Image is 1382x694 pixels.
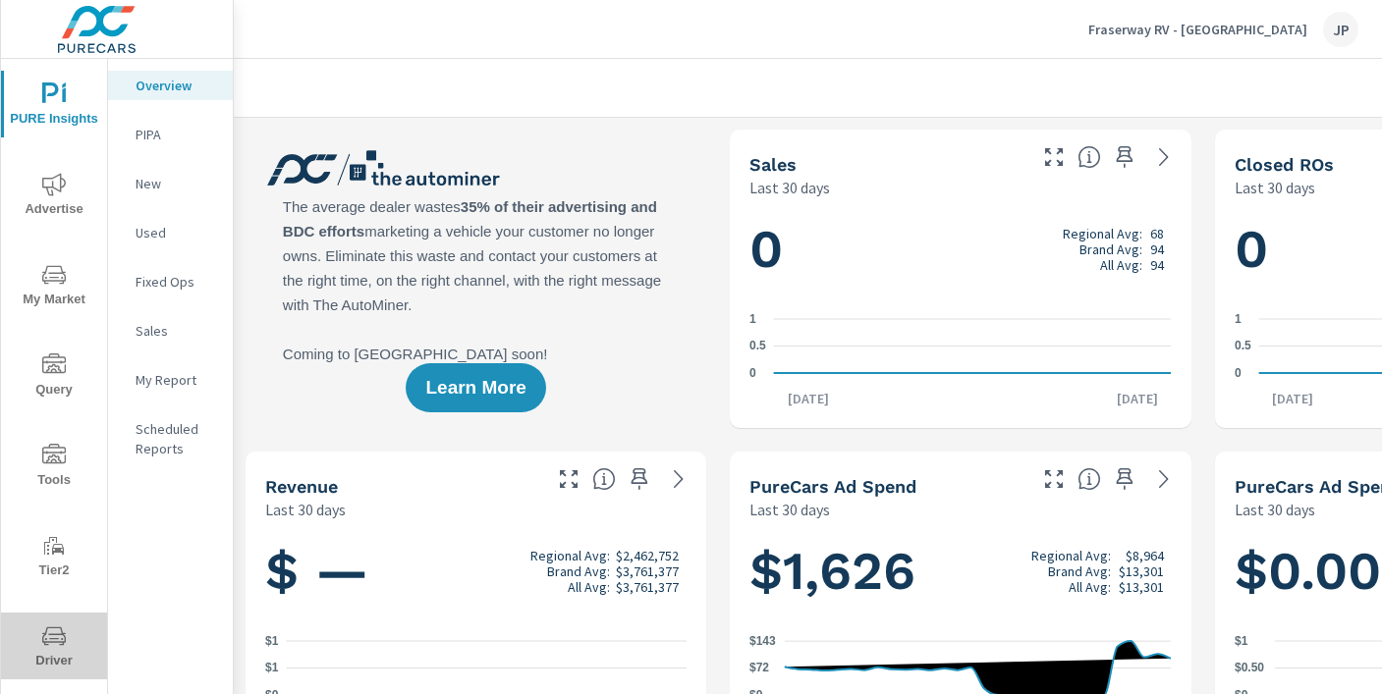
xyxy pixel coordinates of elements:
[1048,563,1111,579] p: Brand Avg:
[7,82,101,131] span: PURE Insights
[663,463,694,495] a: See more details in report
[108,169,233,198] div: New
[136,125,217,144] p: PIPA
[1235,154,1334,175] h5: Closed ROs
[1235,634,1248,648] text: $1
[7,173,101,221] span: Advertise
[136,223,217,242] p: Used
[1119,579,1164,595] p: $13,301
[1126,548,1164,563] p: $8,964
[749,661,769,674] text: $72
[530,548,610,563] p: Regional Avg:
[749,538,1171,605] h1: $1,626
[568,579,610,595] p: All Avg:
[108,71,233,100] div: Overview
[265,538,687,605] h1: $ —
[1069,579,1111,595] p: All Avg:
[108,365,233,395] div: My Report
[108,120,233,149] div: PIPA
[1103,389,1172,408] p: [DATE]
[749,476,916,497] h5: PureCars Ad Spend
[1078,145,1101,169] span: Number of vehicles sold by the dealership over the selected date range. [Source: This data is sou...
[7,353,101,401] span: Query
[1038,463,1070,495] button: Make Fullscreen
[1150,226,1164,241] p: 68
[592,467,616,491] span: Total sales revenue over the selected date range. [Source: This data is sourced from the dealer’s...
[749,216,1171,283] h1: 0
[1038,141,1070,173] button: Make Fullscreen
[136,272,217,292] p: Fixed Ops
[108,316,233,346] div: Sales
[1235,312,1242,326] text: 1
[616,548,679,563] p: $2,462,752
[1119,563,1164,579] p: $13,301
[749,634,776,648] text: $143
[1258,389,1327,408] p: [DATE]
[136,370,217,390] p: My Report
[616,563,679,579] p: $3,761,377
[1235,176,1315,199] p: Last 30 days
[1150,257,1164,273] p: 94
[553,463,584,495] button: Make Fullscreen
[265,662,279,675] text: $1
[1235,662,1264,675] text: $0.50
[1109,463,1140,495] span: Save this to your personalized report
[136,174,217,193] p: New
[749,366,756,380] text: 0
[108,218,233,247] div: Used
[7,263,101,311] span: My Market
[1088,21,1307,38] p: Fraserway RV - [GEOGRAPHIC_DATA]
[1323,12,1358,47] div: JP
[749,154,797,175] h5: Sales
[1148,463,1180,495] a: See more details in report
[108,267,233,296] div: Fixed Ops
[136,321,217,341] p: Sales
[265,476,338,497] h5: Revenue
[425,379,525,397] span: Learn More
[1100,257,1142,273] p: All Avg:
[108,414,233,463] div: Scheduled Reports
[1031,548,1111,563] p: Regional Avg:
[136,76,217,95] p: Overview
[547,563,610,579] p: Brand Avg:
[774,389,843,408] p: [DATE]
[136,419,217,458] p: Scheduled Reports
[1150,241,1164,257] p: 94
[624,463,655,495] span: Save this to your personalized report
[616,579,679,595] p: $3,761,377
[1109,141,1140,173] span: Save this to your personalized report
[1235,498,1315,521] p: Last 30 days
[1063,226,1142,241] p: Regional Avg:
[749,176,830,199] p: Last 30 days
[265,634,279,648] text: $1
[1079,241,1142,257] p: Brand Avg:
[749,312,756,326] text: 1
[1148,141,1180,173] a: See more details in report
[7,534,101,582] span: Tier2
[1235,340,1251,353] text: 0.5
[1235,366,1242,380] text: 0
[406,363,545,412] button: Learn More
[749,498,830,521] p: Last 30 days
[7,444,101,492] span: Tools
[265,498,346,521] p: Last 30 days
[7,624,101,672] span: Driver
[749,340,766,353] text: 0.5
[1078,467,1101,491] span: Total cost of media for all PureCars channels for the selected dealership group over the selected...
